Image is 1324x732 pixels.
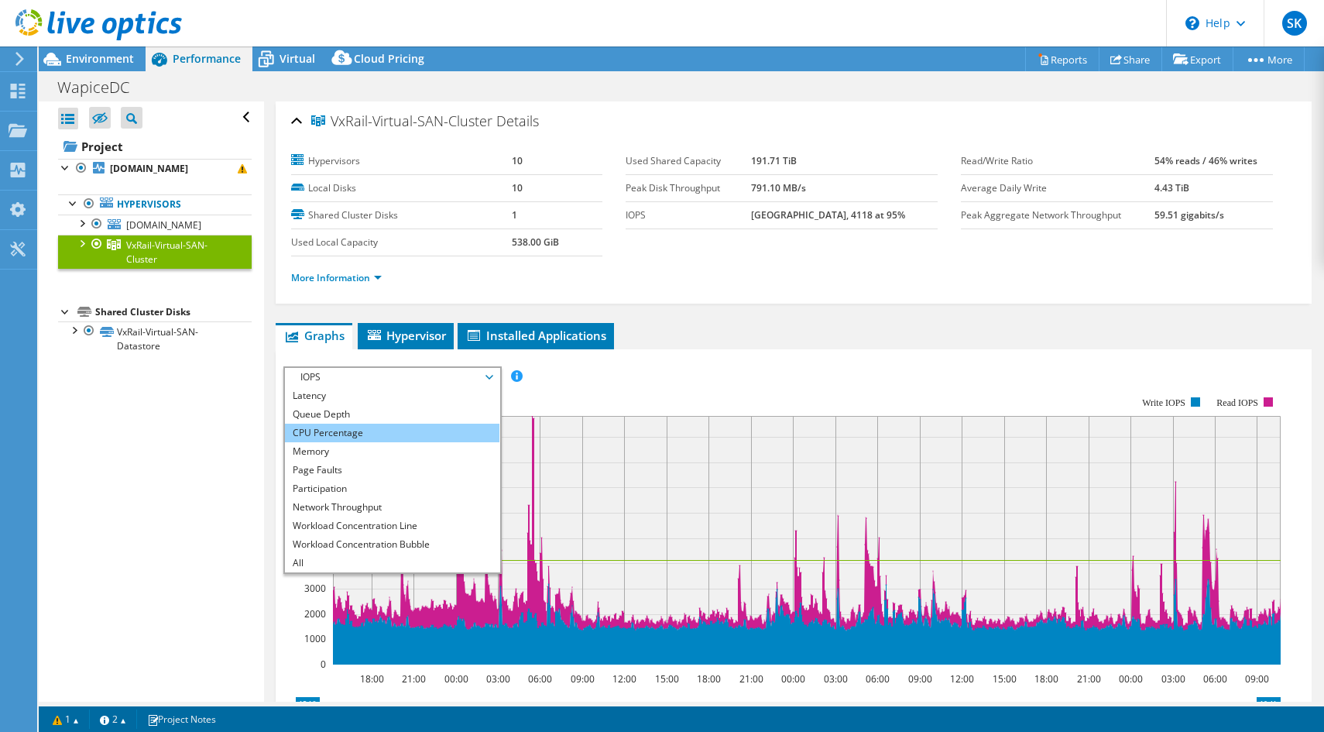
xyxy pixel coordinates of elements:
[110,162,188,175] b: [DOMAIN_NAME]
[304,632,326,645] text: 1000
[1118,672,1142,686] text: 00:00
[401,672,425,686] text: 21:00
[1099,47,1162,71] a: Share
[311,114,492,129] span: VxRail-Virtual-SAN-Cluster
[751,181,806,194] b: 791.10 MB/s
[285,498,499,517] li: Network Throughput
[1233,47,1305,71] a: More
[865,672,889,686] text: 06:00
[444,672,468,686] text: 00:00
[1034,672,1058,686] text: 18:00
[291,235,512,250] label: Used Local Capacity
[58,215,252,235] a: [DOMAIN_NAME]
[291,180,512,196] label: Local Disks
[291,271,382,284] a: More Information
[1154,154,1257,167] b: 54% reads / 46% writes
[291,208,512,223] label: Shared Cluster Disks
[1161,672,1185,686] text: 03:00
[58,321,252,356] a: VxRail-Virtual-SAN-Datastore
[285,424,499,442] li: CPU Percentage
[512,235,559,249] b: 538.00 GiB
[1244,672,1268,686] text: 09:00
[465,328,606,343] span: Installed Applications
[58,194,252,215] a: Hypervisors
[654,672,678,686] text: 15:00
[485,672,509,686] text: 03:00
[1154,208,1224,222] b: 59.51 gigabits/s
[570,672,594,686] text: 09:00
[280,51,315,66] span: Virtual
[126,239,208,266] span: VxRail-Virtual-SAN-Cluster
[173,51,241,66] span: Performance
[42,710,90,729] a: 1
[285,405,499,424] li: Queue Depth
[626,180,750,196] label: Peak Disk Throughput
[907,672,931,686] text: 09:00
[626,153,750,169] label: Used Shared Capacity
[961,180,1154,196] label: Average Daily Write
[285,387,499,405] li: Latency
[285,517,499,535] li: Workload Concentration Line
[89,710,137,729] a: 2
[285,479,499,498] li: Participation
[291,153,512,169] label: Hypervisors
[285,461,499,479] li: Page Faults
[285,442,499,461] li: Memory
[949,672,973,686] text: 12:00
[739,672,763,686] text: 21:00
[1154,181,1189,194] b: 4.43 TiB
[612,672,636,686] text: 12:00
[136,710,227,729] a: Project Notes
[512,154,523,167] b: 10
[359,672,383,686] text: 18:00
[1282,11,1307,36] span: SK
[751,154,797,167] b: 191.71 TiB
[751,208,905,222] b: [GEOGRAPHIC_DATA], 4118 at 95%
[293,368,492,387] span: IOPS
[58,134,252,159] a: Project
[58,159,252,179] a: [DOMAIN_NAME]
[961,208,1154,223] label: Peak Aggregate Network Throughput
[1076,672,1100,686] text: 21:00
[283,328,345,343] span: Graphs
[58,235,252,269] a: VxRail-Virtual-SAN-Cluster
[365,328,446,343] span: Hypervisor
[512,208,517,222] b: 1
[126,218,201,232] span: [DOMAIN_NAME]
[304,582,326,595] text: 3000
[1202,672,1226,686] text: 06:00
[1142,397,1185,408] text: Write IOPS
[321,658,326,671] text: 0
[354,51,424,66] span: Cloud Pricing
[961,153,1154,169] label: Read/Write Ratio
[512,181,523,194] b: 10
[1216,397,1258,408] text: Read IOPS
[95,303,252,321] div: Shared Cluster Disks
[1185,16,1199,30] svg: \n
[1161,47,1233,71] a: Export
[823,672,847,686] text: 03:00
[285,554,499,572] li: All
[285,535,499,554] li: Workload Concentration Bubble
[304,607,326,620] text: 2000
[992,672,1016,686] text: 15:00
[66,51,134,66] span: Environment
[50,79,153,96] h1: WapiceDC
[527,672,551,686] text: 06:00
[696,672,720,686] text: 18:00
[626,208,750,223] label: IOPS
[496,112,539,130] span: Details
[1025,47,1099,71] a: Reports
[780,672,804,686] text: 00:00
